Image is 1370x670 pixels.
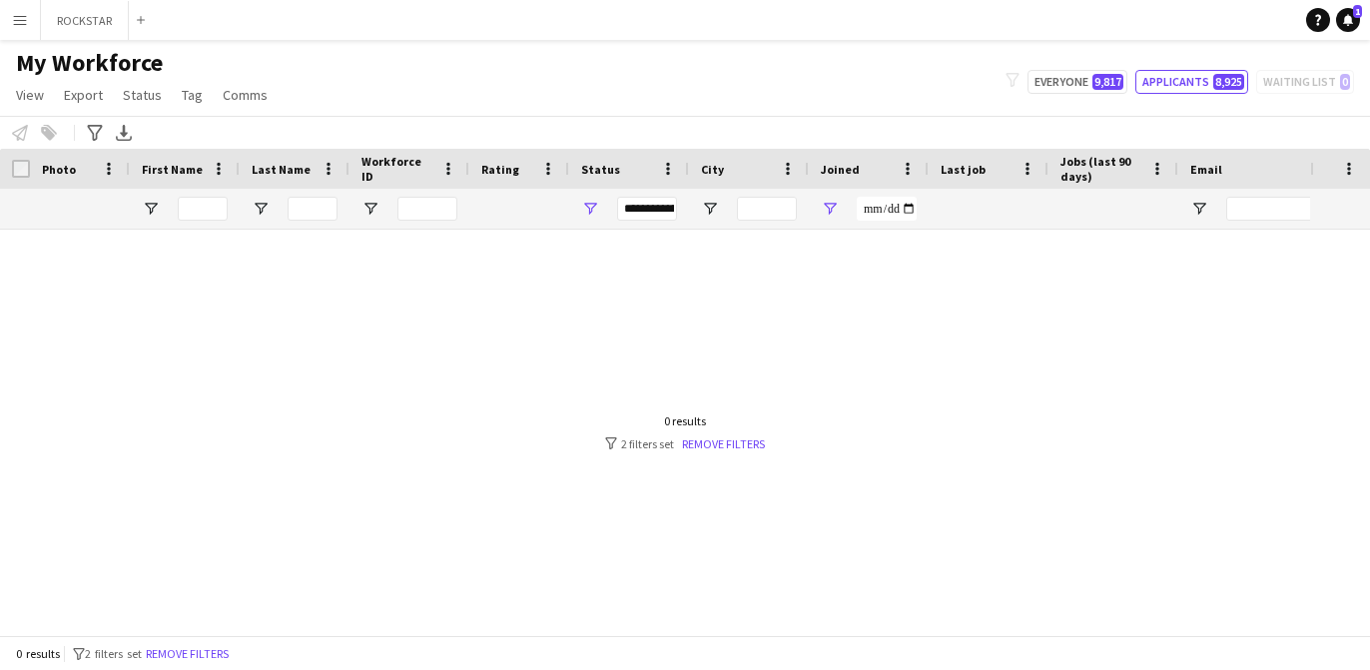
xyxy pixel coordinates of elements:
[142,200,160,218] button: Open Filter Menu
[605,436,765,451] div: 2 filters set
[701,162,724,177] span: City
[288,197,338,221] input: Last Name Filter Input
[142,643,233,665] button: Remove filters
[182,86,203,104] span: Tag
[178,197,228,221] input: First Name Filter Input
[682,436,765,451] a: Remove filters
[16,86,44,104] span: View
[941,162,986,177] span: Last job
[112,121,136,145] app-action-btn: Export XLSX
[1190,200,1208,218] button: Open Filter Menu
[252,162,311,177] span: Last Name
[12,160,30,178] input: Column with Header Selection
[8,82,52,108] a: View
[701,200,719,218] button: Open Filter Menu
[581,200,599,218] button: Open Filter Menu
[1060,154,1142,184] span: Jobs (last 90 days)
[56,82,111,108] a: Export
[1213,74,1244,90] span: 8,925
[581,162,620,177] span: Status
[123,86,162,104] span: Status
[142,162,203,177] span: First Name
[174,82,211,108] a: Tag
[1336,8,1360,32] a: 1
[361,154,433,184] span: Workforce ID
[215,82,276,108] a: Comms
[115,82,170,108] a: Status
[1092,74,1123,90] span: 9,817
[605,413,765,428] div: 0 results
[481,162,519,177] span: Rating
[361,200,379,218] button: Open Filter Menu
[1027,70,1127,94] button: Everyone9,817
[1353,5,1362,18] span: 1
[41,1,129,40] button: ROCKSTAR
[85,646,142,661] span: 2 filters set
[64,86,103,104] span: Export
[397,197,457,221] input: Workforce ID Filter Input
[737,197,797,221] input: City Filter Input
[83,121,107,145] app-action-btn: Advanced filters
[16,48,163,78] span: My Workforce
[252,200,270,218] button: Open Filter Menu
[821,200,839,218] button: Open Filter Menu
[1190,162,1222,177] span: Email
[223,86,268,104] span: Comms
[42,162,76,177] span: Photo
[821,162,860,177] span: Joined
[1135,70,1248,94] button: Applicants8,925
[857,197,917,221] input: Joined Filter Input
